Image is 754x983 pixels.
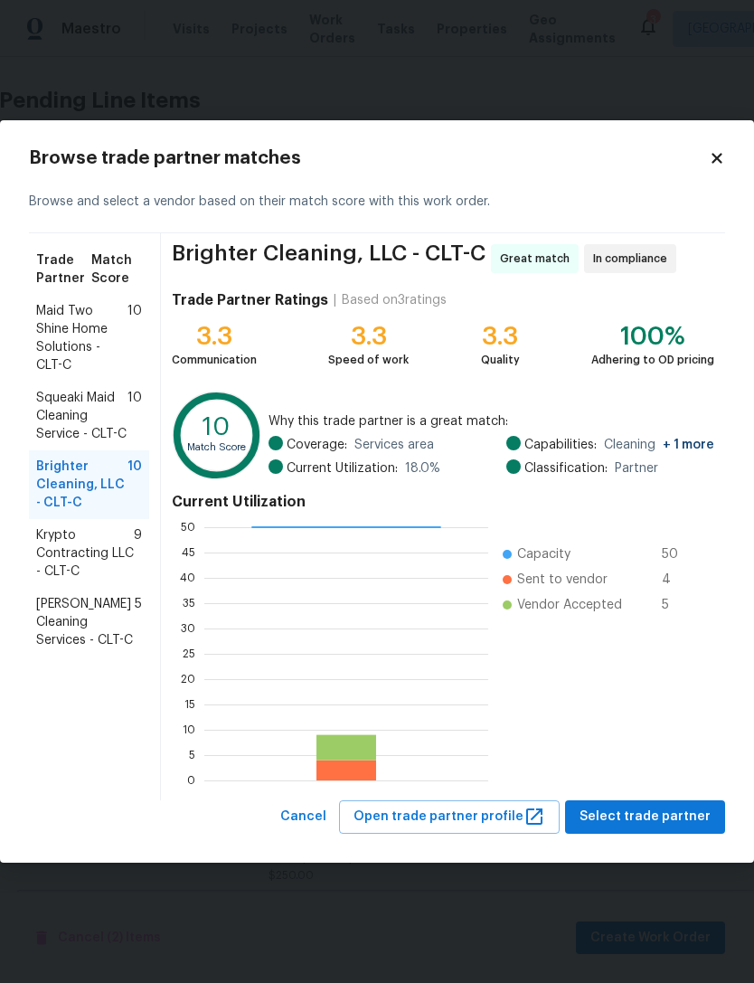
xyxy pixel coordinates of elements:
[663,439,714,451] span: + 1 more
[500,250,577,268] span: Great match
[184,699,195,710] text: 15
[662,571,691,589] span: 4
[662,545,691,563] span: 50
[287,459,398,477] span: Current Utilization:
[339,800,560,834] button: Open trade partner profile
[183,598,195,609] text: 35
[181,522,195,533] text: 50
[127,458,142,512] span: 10
[353,806,545,828] span: Open trade partner profile
[591,351,714,369] div: Adhering to OD pricing
[36,526,134,581] span: Krypto Contracting LLC - CLT-C
[189,750,195,761] text: 5
[181,623,195,634] text: 30
[524,459,608,477] span: Classification:
[183,724,195,735] text: 10
[29,171,725,233] div: Browse and select a vendor based on their match score with this work order.
[180,572,195,583] text: 40
[36,458,127,512] span: Brighter Cleaning, LLC - CLT-C
[127,302,142,374] span: 10
[481,327,520,345] div: 3.3
[524,436,597,454] span: Capabilities:
[565,800,725,834] button: Select trade partner
[273,800,334,834] button: Cancel
[36,251,91,288] span: Trade Partner
[287,436,347,454] span: Coverage:
[593,250,674,268] span: In compliance
[172,493,714,511] h4: Current Utilization
[172,291,328,309] h4: Trade Partner Ratings
[280,806,326,828] span: Cancel
[405,459,440,477] span: 18.0 %
[328,327,409,345] div: 3.3
[135,595,142,649] span: 5
[662,596,691,614] span: 5
[269,412,714,430] span: Why this trade partner is a great match:
[29,149,709,167] h2: Browse trade partner matches
[181,674,195,685] text: 20
[203,416,230,440] text: 10
[615,459,658,477] span: Partner
[517,596,622,614] span: Vendor Accepted
[91,251,142,288] span: Match Score
[187,775,195,786] text: 0
[342,291,447,309] div: Based on 3 ratings
[183,648,195,659] text: 25
[172,327,257,345] div: 3.3
[172,351,257,369] div: Communication
[328,351,409,369] div: Speed of work
[591,327,714,345] div: 100%
[36,595,135,649] span: [PERSON_NAME] Cleaning Services - CLT-C
[172,244,485,273] span: Brighter Cleaning, LLC - CLT-C
[134,526,142,581] span: 9
[187,442,246,452] text: Match Score
[517,545,570,563] span: Capacity
[182,547,195,558] text: 45
[36,302,127,374] span: Maid Two Shine Home Solutions - CLT-C
[604,436,714,454] span: Cleaning
[517,571,608,589] span: Sent to vendor
[127,389,142,443] span: 10
[36,389,127,443] span: Squeaki Maid Cleaning Service - CLT-C
[354,436,434,454] span: Services area
[328,291,342,309] div: |
[580,806,711,828] span: Select trade partner
[481,351,520,369] div: Quality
